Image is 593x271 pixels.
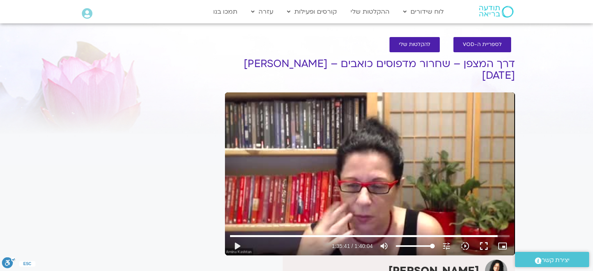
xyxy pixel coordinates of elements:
span: לספריית ה-VOD [463,42,502,48]
a: תמכו בנו [209,4,241,19]
a: לספריית ה-VOD [453,37,511,52]
a: קורסים ופעילות [283,4,341,19]
a: להקלטות שלי [389,37,440,52]
a: עזרה [247,4,277,19]
span: יצירת קשר [542,255,570,266]
img: תודעה בריאה [479,6,513,18]
a: יצירת קשר [515,252,589,267]
h1: דרך המצפן – שחרור מדפוסים כואבים – [PERSON_NAME] [DATE] [225,58,515,81]
span: להקלטות שלי [399,42,430,48]
a: ההקלטות שלי [347,4,393,19]
a: לוח שידורים [399,4,448,19]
